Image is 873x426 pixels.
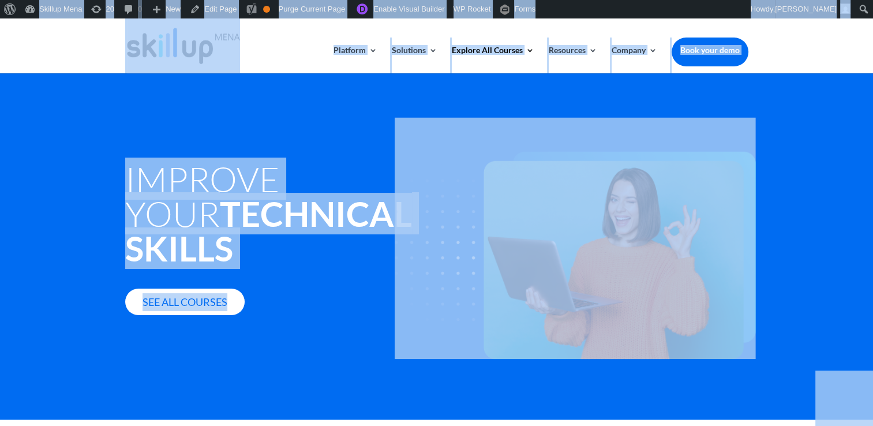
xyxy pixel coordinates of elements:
[220,193,412,234] strong: Technical
[334,46,377,73] a: Platform
[452,46,534,73] a: Explore All Courses
[392,46,437,73] a: Solutions
[549,46,597,73] a: Resources
[125,162,485,271] h1: Improve your
[775,5,837,13] span: [PERSON_NAME]
[395,118,756,360] img: technology - Skillup
[125,289,245,316] a: See all courses
[672,38,748,63] a: Book your demo
[263,6,270,13] div: OK
[815,371,873,426] iframe: Chat Widget
[127,28,240,64] img: Skillup Mena
[612,46,657,73] a: Company
[125,227,233,269] strong: Skills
